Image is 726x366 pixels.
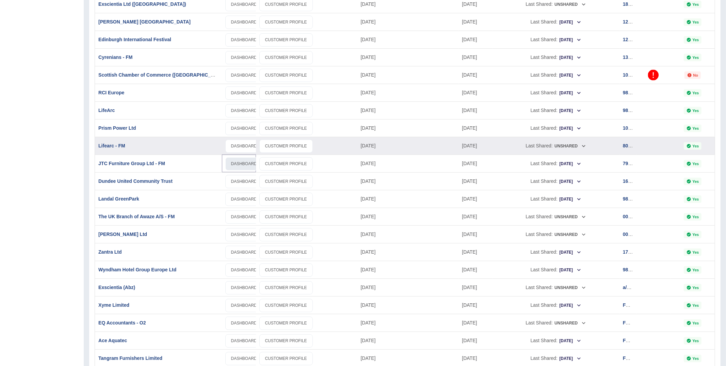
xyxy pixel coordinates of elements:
p: Yes [693,20,699,24]
p: Yes [693,162,699,166]
button: [DATE] [559,353,582,364]
a: Lifearc - FM [98,143,125,148]
a: CUSTOMER PROFILE [259,51,313,64]
div: Last Shared: [496,31,616,48]
p: Yes [693,215,699,219]
a: CUSTOMER PROFILE [259,246,313,259]
div: 15 Sep 2025 [357,31,459,48]
div: 31 Aug 2025 [459,314,493,332]
a: FG707029 [623,355,645,361]
div: 12 Sep 2025 [357,84,459,101]
div: Last Shared: [496,137,616,155]
div: Not all required reports for this customer were uploaded for the latest usage month. [684,71,701,79]
a: Prism Power Ltd [98,125,136,131]
div: 04 Sep 2025 [459,119,493,137]
p: Yes [693,126,699,130]
a: 00795146 [623,214,644,219]
button: [DATE] [559,123,582,134]
a: 169407553 [623,178,647,184]
a: 121215562 [623,37,647,42]
a: Wyndham Hotel Group Europe Ltd [98,267,176,272]
div: 05 Sep 2025 [459,190,493,208]
button: Unshared [554,229,586,240]
a: DASHBOARD [225,140,263,153]
div: 07 Sep 2025 [459,101,493,119]
div: 06 Sep 2025 [459,137,493,155]
a: 807393 [623,143,639,148]
a: [PERSON_NAME] [GEOGRAPHIC_DATA] [98,19,191,25]
button: [DATE] [559,265,582,275]
div: 31 Aug 2025 [459,279,493,296]
button: [DATE] [559,194,582,205]
div: Last Shared: [496,190,616,208]
div: 10 Sep 2025 [357,243,459,261]
a: DASHBOARD [225,16,263,29]
button: Unshared [554,283,586,293]
a: 98872368 [623,108,644,113]
a: DASHBOARD [225,33,263,47]
button: [DATE] [559,106,582,116]
a: CUSTOMER PROFILE [259,175,313,188]
div: Last Shared: [496,332,616,349]
a: a/c 287408 [623,285,647,290]
a: 00800701 [623,232,644,237]
div: Last Shared: [496,13,616,31]
a: Tangram Furnishers Limited [98,355,162,361]
a: DASHBOARD [225,281,263,295]
div: 11 Sep 2025 [357,190,459,208]
a: CUSTOMER PROFILE [259,299,313,312]
a: DASHBOARD [225,299,263,312]
div: Last Shared: [496,279,616,296]
a: DASHBOARD [225,69,263,82]
p: Yes [693,38,699,42]
a: DASHBOARD [225,317,263,330]
div: Last Shared: [496,314,616,332]
p: Yes [693,356,699,361]
a: CUSTOMER PROFILE [259,33,313,47]
a: CUSTOMER PROFILE [259,193,313,206]
div: 12 Sep 2025 [357,155,459,172]
a: Exscientia Ltd ([GEOGRAPHIC_DATA]) [98,1,186,7]
a: RCI Europe [98,90,124,95]
div: 05 Sep 2025 [459,155,493,172]
p: Yes [693,91,699,95]
a: DASHBOARD [225,193,263,206]
a: Zantra Ltd [98,249,122,255]
a: Edinburgh International Festival [98,37,171,42]
div: 12 Sep 2025 [357,66,459,84]
div: 11 Sep 2025 [459,13,493,31]
a: CUSTOMER PROFILE [259,140,313,153]
p: Yes [693,321,699,325]
a: DASHBOARD [225,264,263,277]
button: [DATE] [559,35,582,45]
button: [DATE] [559,88,582,98]
a: DASHBOARD [225,86,263,100]
div: 12 Sep 2025 [357,137,459,155]
button: Unshared [554,141,586,152]
a: FG707025 [623,320,645,325]
div: 11 Sep 2025 [459,31,493,48]
div: 09 Sep 2025 [459,48,493,66]
button: [DATE] [559,159,582,169]
p: Yes [693,286,699,290]
a: 175578599 [623,249,647,255]
div: 11 Sep 2025 [357,172,459,190]
div: 11 Sep 2025 [357,208,459,225]
a: DASHBOARD [225,157,263,171]
div: 15 Sep 2025 [357,13,459,31]
a: CUSTOMER PROFILE [259,104,313,117]
p: No [693,73,698,77]
a: CUSTOMER PROFILE [259,281,313,295]
a: CUSTOMER PROFILE [259,16,313,29]
p: Yes [693,339,699,343]
a: CUSTOMER PROFILE [259,210,313,224]
div: 04 Sep 2025 [459,84,493,101]
div: 06 Sep 2025 [459,66,493,84]
a: DASHBOARD [225,210,263,224]
div: Last Shared: [496,84,616,101]
a: DASHBOARD [225,51,263,64]
a: CUSTOMER PROFILE [259,86,313,100]
div: 08 Sep 2025 [357,296,459,314]
div: 07 Sep 2025 [459,172,493,190]
a: CUSTOMER PROFILE [259,69,313,82]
